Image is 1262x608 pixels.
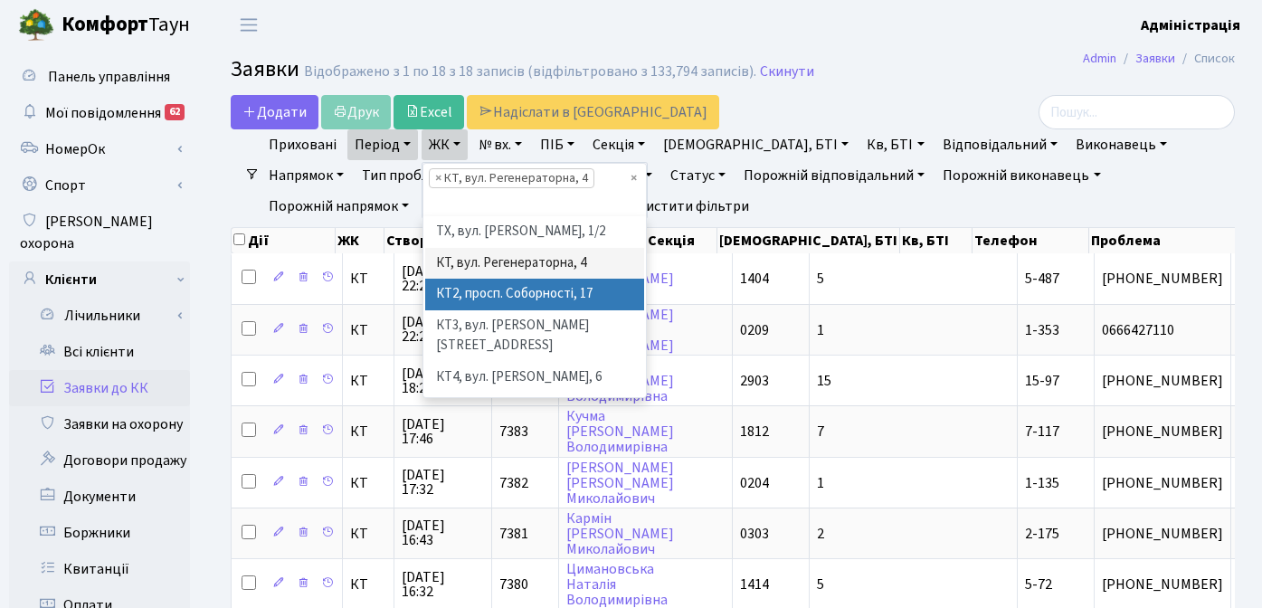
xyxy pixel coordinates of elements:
[232,228,336,253] th: Дії
[425,279,644,310] li: КТ2, просп. Соборності, 17
[21,298,190,334] a: Лічильники
[935,129,1065,160] a: Відповідальний
[9,95,190,131] a: Мої повідомлення62
[760,63,814,81] a: Скинути
[1025,320,1059,340] span: 1-353
[499,575,528,594] span: 7380
[499,422,528,442] span: 7383
[9,167,190,204] a: Спорт
[9,406,190,442] a: Заявки на охорону
[935,160,1107,191] a: Порожній виконавець
[350,577,386,592] span: КТ
[817,473,824,493] span: 1
[566,508,674,559] a: Кармін[PERSON_NAME]Миколайович
[384,228,476,253] th: Створено
[9,334,190,370] a: Всі клієнти
[817,524,824,544] span: 2
[350,424,386,439] span: КТ
[817,422,824,442] span: 7
[663,160,733,191] a: Статус
[1068,129,1174,160] a: Виконавець
[1102,424,1223,439] span: [PHONE_NUMBER]
[1135,49,1175,68] a: Заявки
[817,269,824,289] span: 5
[817,371,831,391] span: 15
[1039,95,1235,129] input: Пошук...
[394,95,464,129] a: Excel
[1089,228,1240,253] th: Проблема
[1175,49,1235,69] li: Список
[45,103,161,123] span: Мої повідомлення
[402,264,484,293] span: [DATE] 22:26
[585,129,652,160] a: Секція
[1102,476,1223,490] span: [PHONE_NUMBER]
[1102,527,1223,541] span: [PHONE_NUMBER]
[231,53,299,85] span: Заявки
[425,216,644,248] li: ТХ, вул. [PERSON_NAME], 1/2
[165,104,185,120] div: 62
[402,417,484,446] span: [DATE] 17:46
[350,476,386,490] span: КТ
[402,468,484,497] span: [DATE] 17:32
[646,228,718,253] th: Секція
[62,10,190,41] span: Таун
[9,551,190,587] a: Квитанції
[231,95,318,129] a: Додати
[9,370,190,406] a: Заявки до КК
[1102,577,1223,592] span: [PHONE_NUMBER]
[1083,49,1116,68] a: Admin
[18,7,54,43] img: logo.png
[1102,323,1223,337] span: 0666427110
[631,169,637,187] span: Видалити всі елементи
[1025,371,1059,391] span: 15-97
[656,129,856,160] a: [DEMOGRAPHIC_DATA], БТІ
[350,527,386,541] span: КТ
[402,518,484,547] span: [DATE] 16:43
[226,10,271,40] button: Переключити навігацію
[740,269,769,289] span: 1404
[422,129,468,160] a: ЖК
[62,10,148,39] b: Комфорт
[717,228,900,253] th: [DEMOGRAPHIC_DATA], БТІ
[261,191,416,222] a: Порожній напрямок
[9,204,190,261] a: [PERSON_NAME] охорона
[420,191,603,222] a: Порожній тип проблеми
[900,228,973,253] th: Кв, БТІ
[533,129,582,160] a: ПІБ
[1141,15,1240,35] b: Адміністрація
[425,310,644,362] li: КТ3, вул. [PERSON_NAME][STREET_ADDRESS]
[1025,524,1059,544] span: 2-175
[973,228,1089,253] th: Телефон
[9,442,190,479] a: Договори продажу
[471,129,529,160] a: № вх.
[261,160,351,191] a: Напрямок
[435,169,441,187] span: ×
[1025,473,1059,493] span: 1-135
[607,191,756,222] a: Очистити фільтри
[402,366,484,395] span: [DATE] 18:22
[350,323,386,337] span: КТ
[475,160,565,191] a: Проблема
[242,102,307,122] span: Додати
[1025,575,1052,594] span: 5-72
[336,228,384,253] th: ЖК
[9,261,190,298] a: Клієнти
[859,129,931,160] a: Кв, БТІ
[1102,271,1223,286] span: [PHONE_NUMBER]
[347,129,418,160] a: Період
[740,524,769,544] span: 0303
[740,371,769,391] span: 2903
[9,515,190,551] a: Боржники
[569,160,659,191] a: Коментар
[402,570,484,599] span: [DATE] 16:32
[9,479,190,515] a: Документи
[350,374,386,388] span: КТ
[499,473,528,493] span: 7382
[48,67,170,87] span: Панель управління
[9,59,190,95] a: Панель управління
[499,524,528,544] span: 7381
[817,575,824,594] span: 5
[736,160,932,191] a: Порожній відповідальний
[1141,14,1240,36] a: Адміністрація
[817,320,824,340] span: 1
